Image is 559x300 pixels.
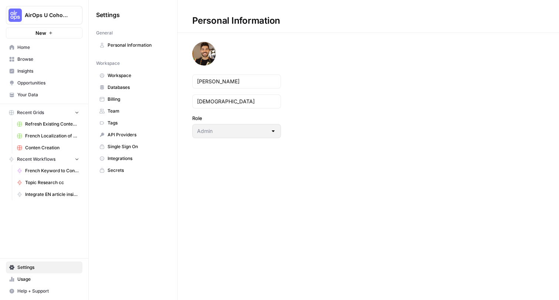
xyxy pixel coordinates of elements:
span: Home [17,44,79,51]
span: Opportunities [17,80,79,86]
button: Recent Grids [6,107,82,118]
a: Settings [6,261,82,273]
a: Refresh Existing Content (1) [14,118,82,130]
span: Tags [108,120,166,126]
a: API Providers [96,129,170,141]
img: AirOps U Cohort 1 Logo [9,9,22,22]
a: Home [6,41,82,53]
span: Help + Support [17,288,79,294]
span: Refresh Existing Content (1) [25,121,79,127]
button: Workspace: AirOps U Cohort 1 [6,6,82,24]
span: Usage [17,276,79,283]
span: Secrets [108,167,166,174]
span: Conten Creation [25,144,79,151]
a: Usage [6,273,82,285]
a: Integrate EN article insights into French outline [14,189,82,200]
span: Personal Information [108,42,166,49]
span: AirOps U Cohort 1 [25,11,70,19]
a: Billing [96,93,170,105]
span: Single Sign On [108,143,166,150]
span: Team [108,108,166,114]
button: Recent Workflows [6,154,82,165]
a: French Localization of EN Articles [14,130,82,142]
a: Databases [96,81,170,93]
span: Settings [17,264,79,271]
a: Insights [6,65,82,77]
a: Personal Information [96,39,170,51]
span: Billing [108,96,166,103]
a: Workspace [96,70,170,81]
span: Topic Research cc [25,179,79,186]
span: API Providers [108,131,166,138]
span: General [96,30,113,36]
span: Workspace [108,72,166,79]
span: French Keyword to Content Brief [25,167,79,174]
span: French Localization of EN Articles [25,133,79,139]
span: Integrations [108,155,166,162]
span: Recent Grids [17,109,44,116]
a: Tags [96,117,170,129]
button: New [6,27,82,39]
a: Single Sign On [96,141,170,153]
span: Databases [108,84,166,91]
a: Browse [6,53,82,65]
a: French Keyword to Content Brief [14,165,82,177]
a: Secrets [96,164,170,176]
span: Integrate EN article insights into French outline [25,191,79,198]
span: Insights [17,68,79,74]
a: Integrations [96,153,170,164]
div: Personal Information [177,15,295,27]
span: Settings [96,10,120,19]
a: Team [96,105,170,117]
span: Your Data [17,91,79,98]
a: Your Data [6,89,82,101]
a: Conten Creation [14,142,82,154]
img: avatar [192,42,216,66]
a: Topic Research cc [14,177,82,189]
span: Recent Workflows [17,156,55,163]
span: Workspace [96,60,120,67]
span: New [35,29,46,37]
span: Browse [17,56,79,63]
a: Opportunities [6,77,82,89]
button: Help + Support [6,285,82,297]
label: Role [192,114,281,122]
